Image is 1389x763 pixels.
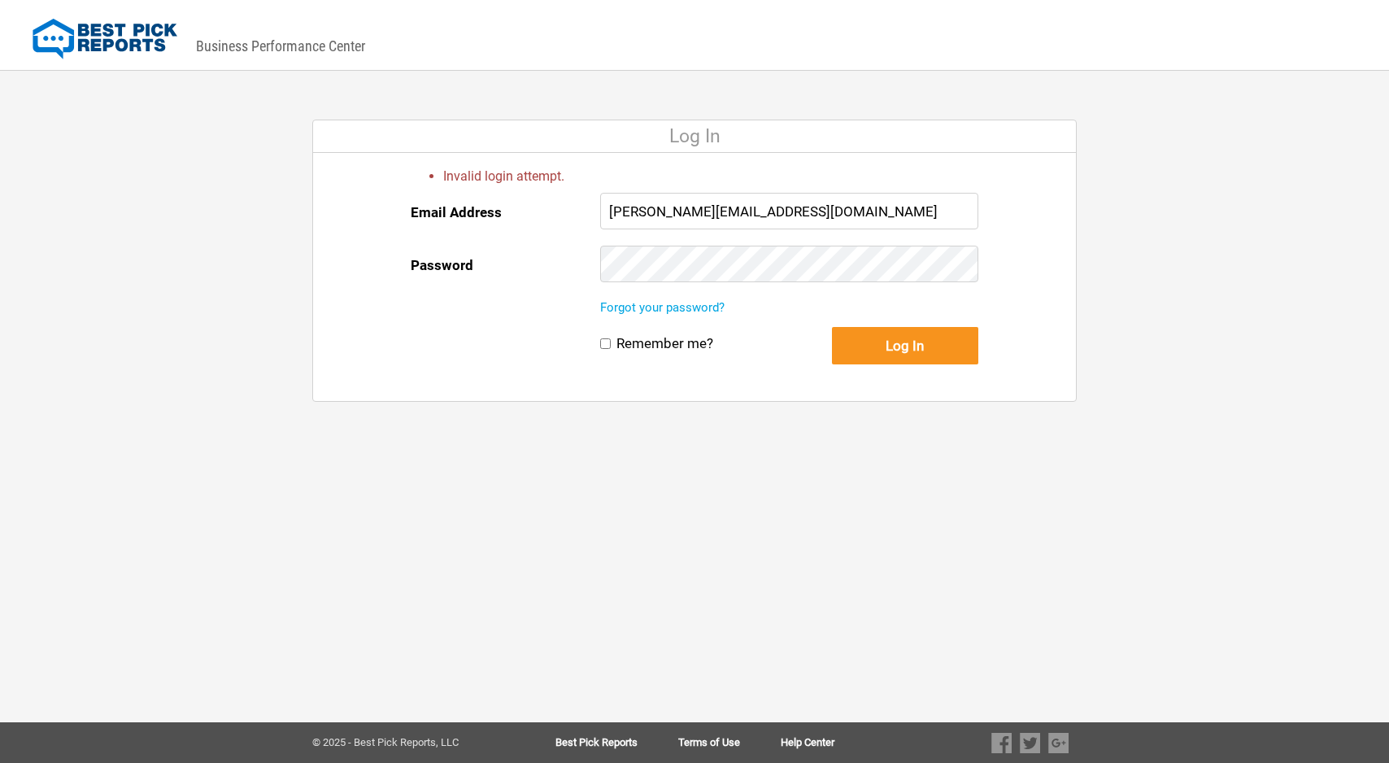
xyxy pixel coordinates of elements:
[600,300,725,315] a: Forgot your password?
[616,335,713,352] label: Remember me?
[443,168,978,185] li: Invalid login attempt.
[411,246,473,285] label: Password
[33,19,177,59] img: Best Pick Reports Logo
[313,120,1076,153] div: Log In
[555,737,678,748] a: Best Pick Reports
[411,193,502,232] label: Email Address
[678,737,781,748] a: Terms of Use
[832,327,978,364] button: Log In
[781,737,834,748] a: Help Center
[312,737,503,748] div: © 2025 - Best Pick Reports, LLC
